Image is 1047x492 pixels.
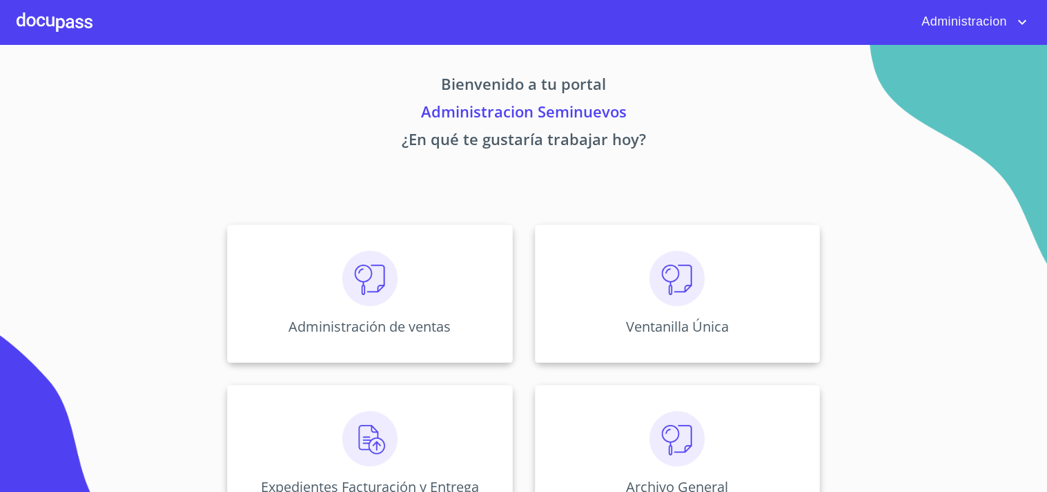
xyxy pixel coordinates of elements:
[342,411,398,466] img: carga.png
[99,128,949,155] p: ¿En qué te gustaría trabajar hoy?
[342,251,398,306] img: consulta.png
[911,11,1014,33] span: Administracion
[99,100,949,128] p: Administracion Seminuevos
[626,317,729,336] p: Ventanilla Única
[911,11,1030,33] button: account of current user
[649,411,705,466] img: consulta.png
[288,317,451,336] p: Administración de ventas
[649,251,705,306] img: consulta.png
[99,73,949,100] p: Bienvenido a tu portal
